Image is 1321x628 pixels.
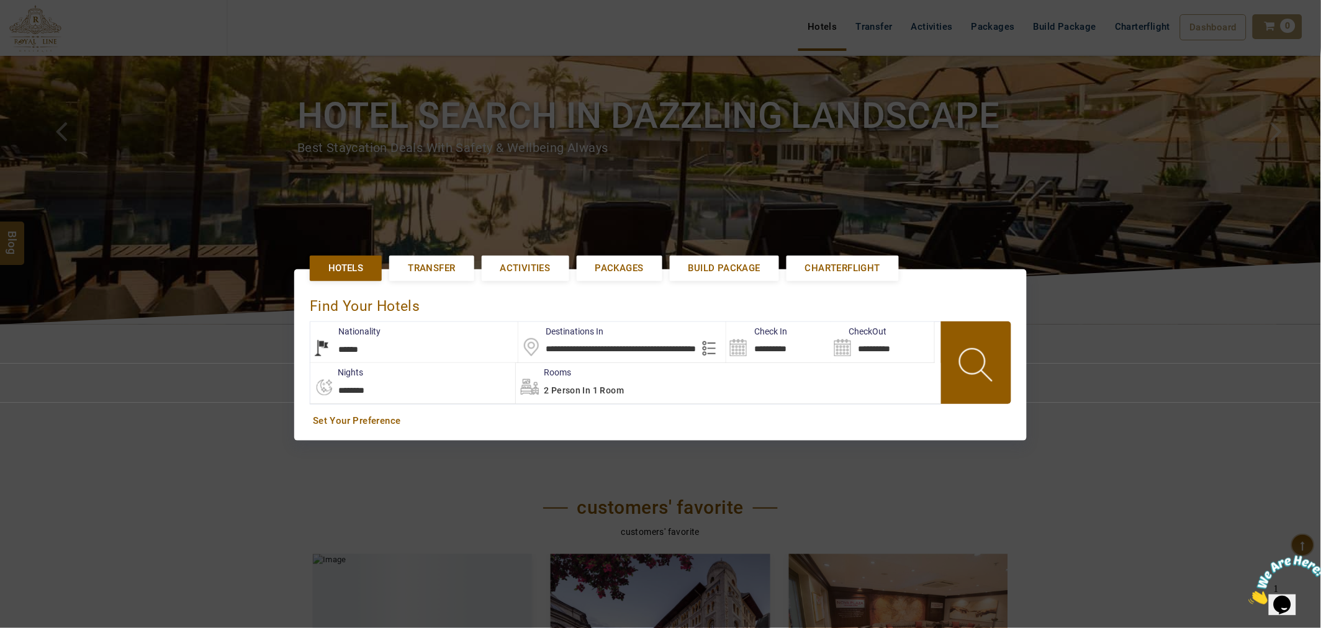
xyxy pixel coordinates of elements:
[328,262,363,275] span: Hotels
[726,325,787,338] label: Check In
[516,366,571,379] label: Rooms
[389,256,474,281] a: Transfer
[805,262,880,275] span: Charterflight
[408,262,455,275] span: Transfer
[310,366,363,379] label: nights
[310,325,381,338] label: Nationality
[688,262,760,275] span: Build Package
[726,322,830,362] input: Search
[518,325,604,338] label: Destinations In
[482,256,569,281] a: Activities
[310,256,382,281] a: Hotels
[544,385,624,395] span: 2 Person in 1 Room
[500,262,551,275] span: Activities
[1244,550,1321,609] iframe: chat widget
[5,5,10,16] span: 1
[5,5,82,54] img: Chat attention grabber
[313,415,1008,428] a: Set Your Preference
[577,256,662,281] a: Packages
[831,322,934,362] input: Search
[310,285,1011,321] div: Find Your Hotels
[831,325,887,338] label: CheckOut
[787,256,899,281] a: Charterflight
[595,262,644,275] span: Packages
[670,256,779,281] a: Build Package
